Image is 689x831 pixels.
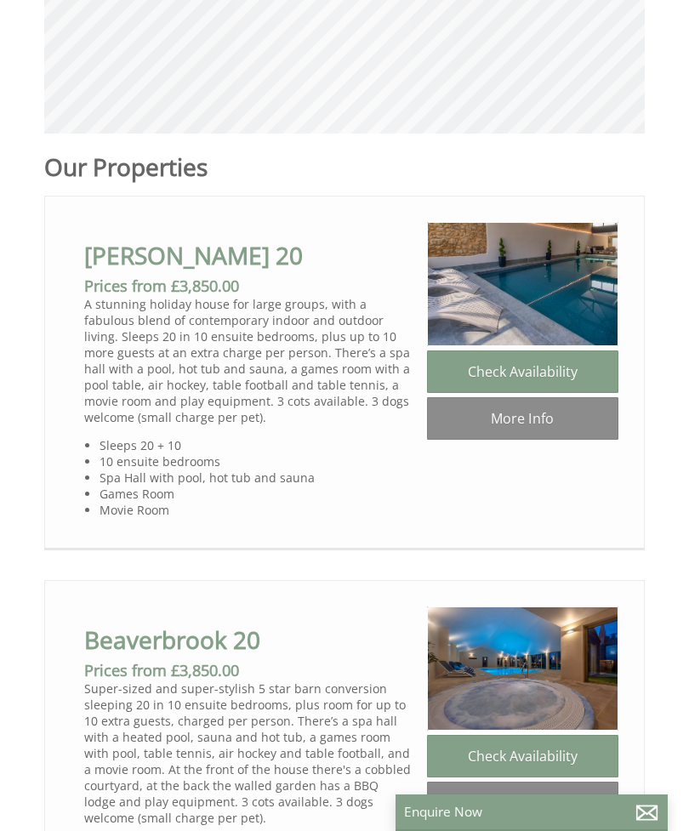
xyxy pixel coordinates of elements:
[404,803,659,821] p: Enquire Now
[100,437,413,453] li: Sleeps 20 + 10
[427,222,618,346] img: Churchill_20_somerset_sleeps20_spa1_pool_spa_bbq_family_celebration_.content.original.jpg
[100,502,413,518] li: Movie Room
[84,623,260,656] a: Beaverbrook 20
[427,735,618,777] a: Check Availability
[84,680,413,826] p: Super-sized and super-stylish 5 star barn conversion sleeping 20 in 10 ensuite bedrooms, plus roo...
[427,350,618,393] a: Check Availability
[100,486,413,502] li: Games Room
[84,296,413,425] p: A stunning holiday house for large groups, with a fabulous blend of contemporary indoor and outdo...
[84,276,413,296] h3: Prices from £3,850.00
[427,606,618,731] img: beaverbrook20-somerset-holiday-home-accomodation-sleeps-sleeping-28.original.jpg
[84,239,303,271] a: [PERSON_NAME] 20
[44,151,374,183] h1: Our Properties
[100,470,413,486] li: Spa Hall with pool, hot tub and sauna
[427,397,618,440] a: More Info
[427,782,618,824] a: More Info
[84,660,413,680] h3: Prices from £3,850.00
[100,453,413,470] li: 10 ensuite bedrooms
